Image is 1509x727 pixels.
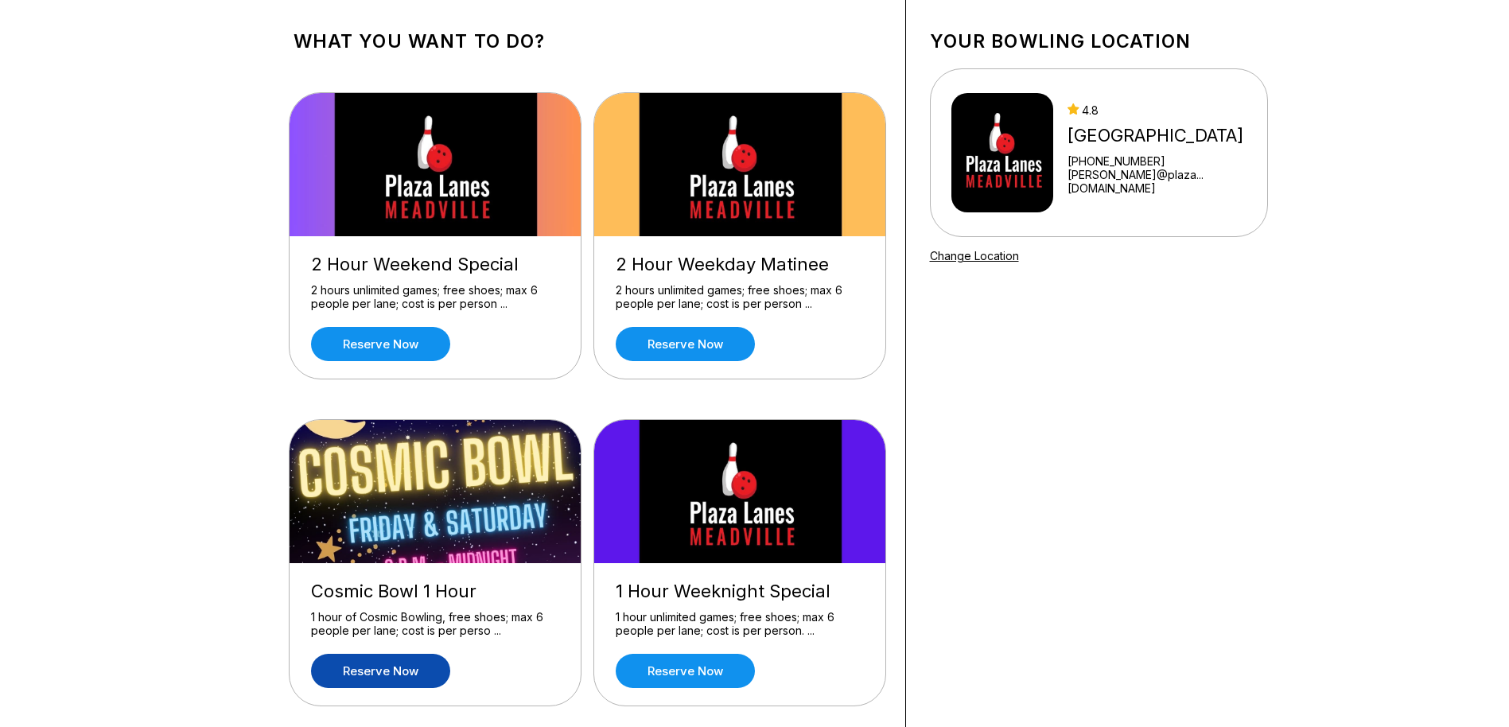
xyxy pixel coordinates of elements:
h1: Your bowling location [930,30,1268,52]
div: 4.8 [1068,103,1260,117]
div: [PHONE_NUMBER] [1068,154,1260,168]
div: 1 Hour Weeknight Special [616,581,864,602]
img: Cosmic Bowl 1 Hour [290,420,582,563]
a: Reserve now [616,327,755,361]
img: 2 Hour Weekday Matinee [594,93,887,236]
a: Reserve now [311,327,450,361]
img: Plaza Lanes Meadville [951,93,1054,212]
div: Cosmic Bowl 1 Hour [311,581,559,602]
a: Reserve now [616,654,755,688]
div: 2 Hour Weekday Matinee [616,254,864,275]
a: [PERSON_NAME]@plaza...[DOMAIN_NAME] [1068,168,1260,195]
div: 1 hour of Cosmic Bowling, free shoes; max 6 people per lane; cost is per perso ... [311,610,559,638]
img: 2 Hour Weekend Special [290,93,582,236]
div: 2 hours unlimited games; free shoes; max 6 people per lane; cost is per person ... [311,283,559,311]
div: [GEOGRAPHIC_DATA] [1068,125,1260,146]
div: 2 hours unlimited games; free shoes; max 6 people per lane; cost is per person ... [616,283,864,311]
img: 1 Hour Weeknight Special [594,420,887,563]
a: Reserve now [311,654,450,688]
div: 2 Hour Weekend Special [311,254,559,275]
h1: What you want to do? [294,30,881,52]
div: 1 hour unlimited games; free shoes; max 6 people per lane; cost is per person. ... [616,610,864,638]
a: Change Location [930,249,1019,262]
